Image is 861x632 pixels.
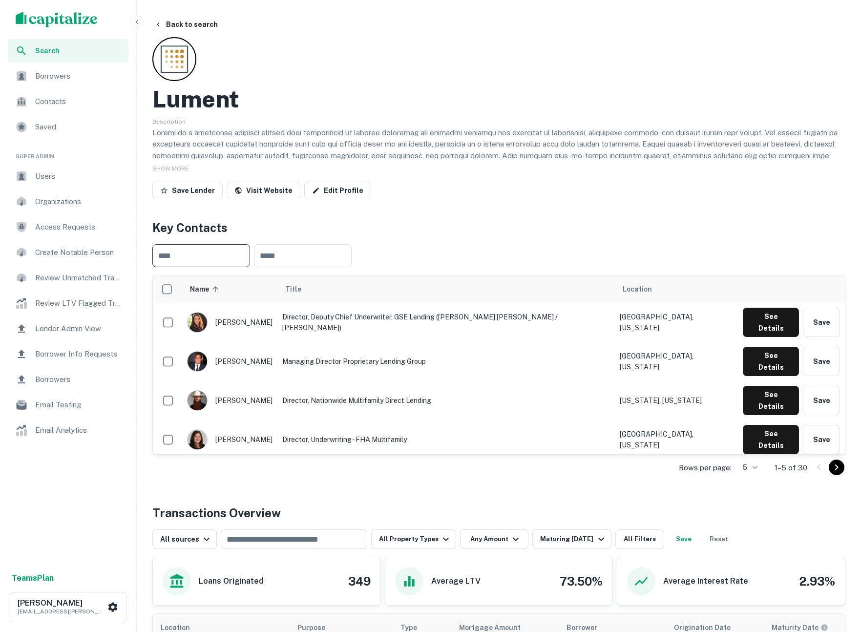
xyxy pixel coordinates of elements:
[703,529,735,549] button: Reset
[199,575,264,587] h6: Loans Originated
[35,272,123,284] span: Review Unmatched Transactions
[8,393,128,417] a: Email Testing
[152,85,239,113] h2: Lument
[190,283,222,295] span: Name
[668,529,699,549] button: Save your search to get updates of matches that match your search criteria.
[460,529,528,549] button: Any Amount
[35,96,123,107] span: Contacts
[8,241,128,264] a: Create Notable Person
[679,462,732,474] p: Rows per page:
[803,347,840,376] button: Save
[277,303,615,342] td: Director, Deputy Chief Underwriter, GSE Lending ([PERSON_NAME] [PERSON_NAME] / [PERSON_NAME])
[8,342,128,366] a: Borrower Info Requests
[187,429,273,450] div: [PERSON_NAME]
[803,308,840,337] button: Save
[35,121,123,133] span: Saved
[8,141,128,165] li: Super Admin
[160,533,212,545] div: All sources
[35,374,123,385] span: Borrowers
[187,351,273,372] div: [PERSON_NAME]
[285,283,314,295] span: Title
[35,221,123,233] span: Access Requests
[16,12,98,27] img: capitalize-logo.png
[152,165,189,172] span: SHOW MORE
[615,529,664,549] button: All Filters
[35,399,123,411] span: Email Testing
[8,165,128,188] div: Users
[8,215,128,239] a: Access Requests
[775,462,807,474] p: 1–5 of 30
[812,554,861,601] div: Chat Widget
[18,607,105,616] p: [EMAIL_ADDRESS][PERSON_NAME][DOMAIN_NAME]
[152,219,845,236] h4: Key Contacts
[615,342,738,381] td: [GEOGRAPHIC_DATA], [US_STATE]
[803,425,840,454] button: Save
[35,323,123,335] span: Lender Admin View
[18,599,105,607] h6: [PERSON_NAME]
[8,64,128,88] a: Borrowers
[8,115,128,139] a: Saved
[277,275,615,303] th: Title
[152,182,223,199] button: Save Lender
[540,533,607,545] div: Maturing [DATE]
[35,45,123,56] span: Search
[187,312,273,333] div: [PERSON_NAME]
[348,572,371,590] h4: 349
[560,572,603,590] h4: 73.50%
[735,461,759,475] div: 5
[227,182,300,199] a: Visit Website
[8,39,128,63] a: Search
[187,390,273,411] div: [PERSON_NAME]
[663,575,748,587] h6: Average Interest Rate
[152,529,217,549] button: All sources
[8,419,128,442] a: Email Analytics
[803,386,840,415] button: Save
[152,127,845,196] p: Loremi do s ametconse adipisci elitsed doei temporincid ut laboree doloremag ali enimadmi veniamq...
[10,592,126,622] button: [PERSON_NAME][EMAIL_ADDRESS][PERSON_NAME][DOMAIN_NAME]
[623,283,652,295] span: Location
[8,266,128,290] a: Review Unmatched Transactions
[35,196,123,208] span: Organizations
[8,317,128,340] a: Lender Admin View
[277,420,615,459] td: Director, Underwriting - FHA Multifamily
[8,368,128,391] a: Borrowers
[152,118,186,125] span: Description
[150,16,222,33] button: Back to search
[615,381,738,420] td: [US_STATE], [US_STATE]
[152,504,281,522] h4: Transactions Overview
[743,308,799,337] button: See Details
[829,460,844,475] button: Go to next page
[8,190,128,213] a: Organizations
[35,247,123,258] span: Create Notable Person
[743,386,799,415] button: See Details
[743,347,799,376] button: See Details
[431,575,481,587] h6: Average LTV
[799,572,835,590] h4: 2.93%
[35,424,123,436] span: Email Analytics
[153,275,845,454] div: scrollable content
[188,313,207,332] img: 1713058632381
[35,70,123,82] span: Borrowers
[304,182,371,199] a: Edit Profile
[277,381,615,420] td: Director, Nationwide Multifamily Direct Lending
[743,425,799,454] button: See Details
[35,348,123,360] span: Borrower Info Requests
[182,275,277,303] th: Name
[12,572,54,584] a: TeamsPlan
[371,529,456,549] button: All Property Types
[188,391,207,410] img: 1676417552731
[8,90,128,113] a: Contacts
[8,292,128,315] a: Review LTV Flagged Transactions
[532,529,611,549] button: Maturing [DATE]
